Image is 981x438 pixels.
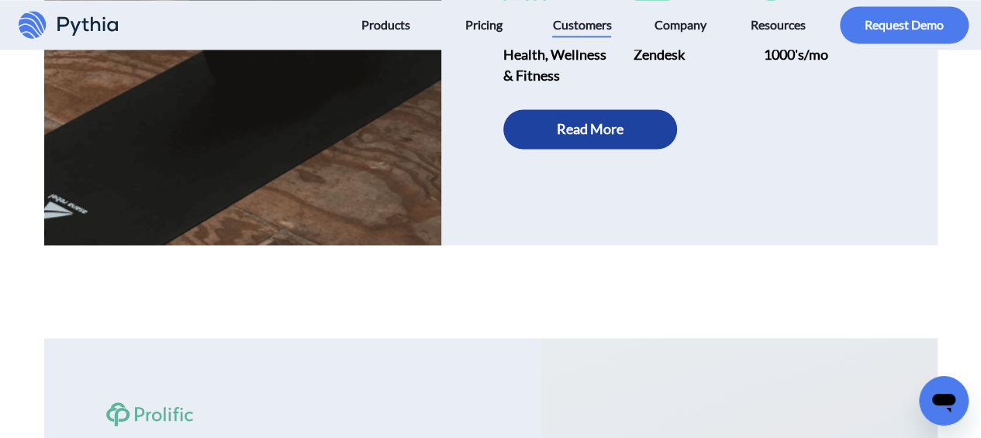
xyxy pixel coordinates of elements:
[751,12,806,37] span: Resources
[465,12,503,37] span: Pricing
[919,376,969,426] iframe: Кнопка запуска окна обмена сообщениями
[503,44,615,72] div: Health, Wellness & Fitness
[764,44,876,72] div: 1000's/mo
[106,400,193,428] div: Prolific
[361,12,409,37] span: Products
[655,12,706,37] span: Company
[552,12,611,37] span: Customers
[634,44,745,72] div: Zendesk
